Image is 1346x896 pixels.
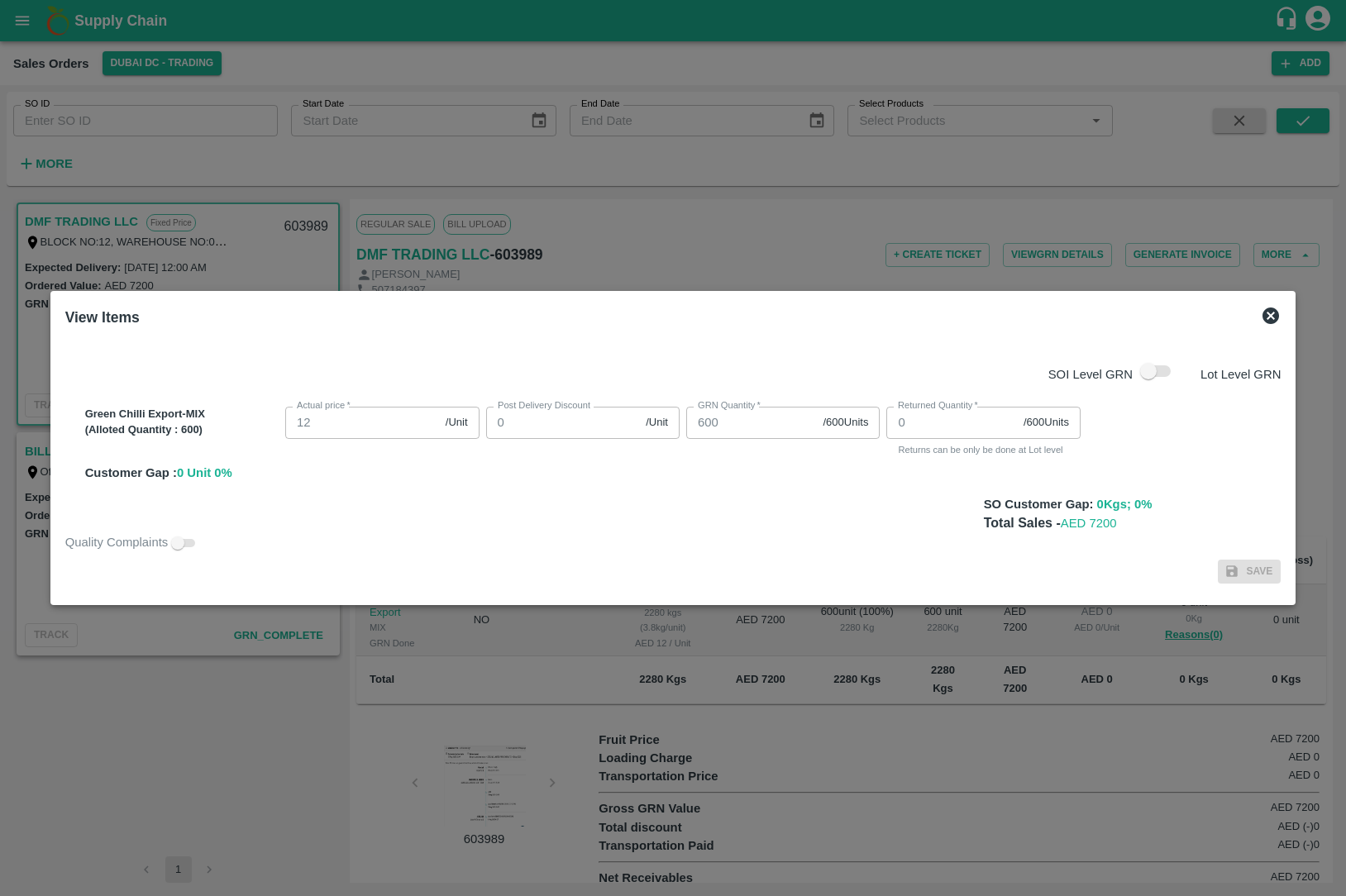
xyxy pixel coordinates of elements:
label: Post Delivery Discount [498,399,590,412]
span: Quality Complaints [65,533,169,551]
label: Actual price [297,399,351,412]
p: Green Chilli Export-MIX [85,407,279,422]
label: GRN Quantity [698,399,761,412]
span: Customer Gap : [85,466,177,479]
b: Total Sales - [984,516,1117,530]
input: 0 [886,407,1017,438]
p: (Alloted Quantity : 600 ) [85,422,279,438]
p: SOI Level GRN [1048,365,1133,384]
span: / 600 Units [823,415,868,431]
span: AED 7200 [1061,517,1117,530]
label: Returned Quantity [898,399,978,412]
p: Lot Level GRN [1200,365,1281,384]
span: 0 Kgs; 0 % [1097,498,1153,511]
span: /Unit [446,415,468,431]
input: 0.0 [285,407,439,438]
p: Returns can be only be done at Lot level [898,442,1068,457]
b: View Items [65,309,140,326]
span: /Unit [646,415,668,431]
input: 0.0 [486,407,640,438]
span: / 600 Units [1024,415,1069,431]
b: SO Customer Gap: [984,498,1094,511]
span: 0 Unit 0 % [177,466,232,479]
